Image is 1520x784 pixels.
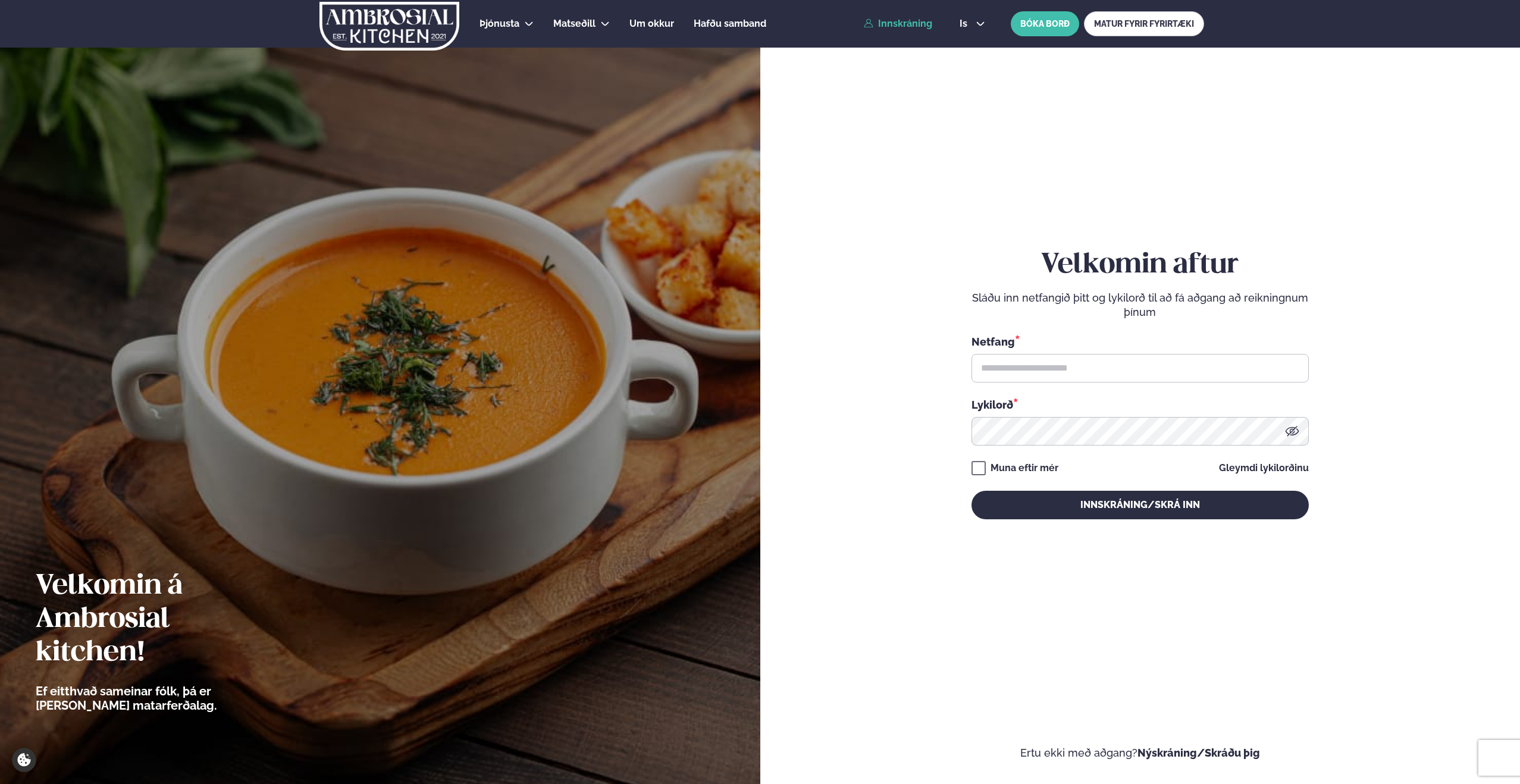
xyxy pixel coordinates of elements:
[694,17,766,31] a: Hafðu samband
[960,19,971,29] span: is
[553,17,596,31] a: Matseðill
[1011,11,1079,36] button: BÓKA BORÐ
[1137,747,1260,759] a: Nýskráning/Skráðu þig
[553,18,596,29] span: Matseðill
[479,18,519,29] span: Þjónusta
[318,2,460,51] img: logo
[36,570,283,670] h2: Velkomin á Ambrosial kitchen!
[1084,11,1204,36] a: MATUR FYRIR FYRIRTÆKI
[694,18,766,29] span: Hafðu samband
[971,334,1309,349] div: Netfang
[36,684,283,713] p: Ef eitthvað sameinar fólk, þá er [PERSON_NAME] matarferðalag.
[864,18,932,29] a: Innskráning
[971,491,1309,519] button: Innskráning/Skrá inn
[629,18,674,29] span: Um okkur
[971,249,1309,282] h2: Velkomin aftur
[629,17,674,31] a: Um okkur
[12,748,36,772] a: Cookie settings
[796,746,1485,760] p: Ertu ekki með aðgang?
[1219,463,1309,473] a: Gleymdi lykilorðinu
[971,291,1309,319] p: Sláðu inn netfangið þitt og lykilorð til að fá aðgang að reikningnum þínum
[950,19,995,29] button: is
[479,17,519,31] a: Þjónusta
[971,397,1309,412] div: Lykilorð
